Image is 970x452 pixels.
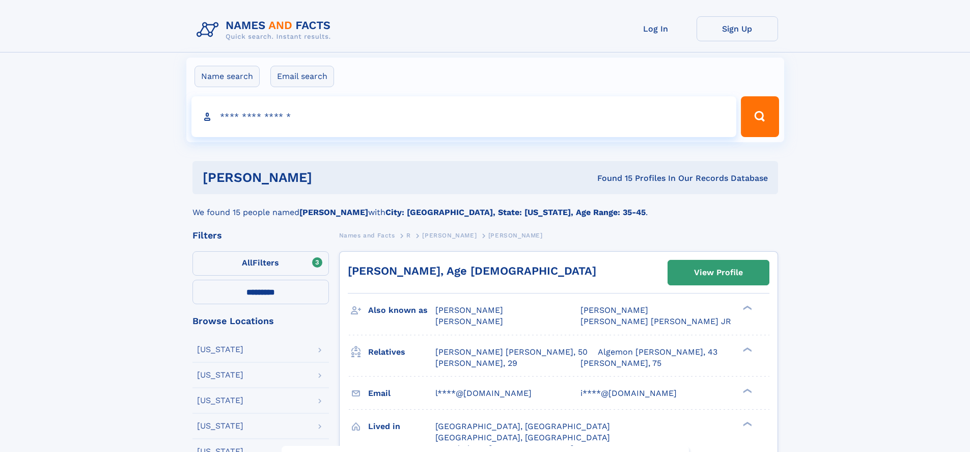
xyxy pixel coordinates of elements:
[368,385,435,402] h3: Email
[435,421,610,431] span: [GEOGRAPHIC_DATA], [GEOGRAPHIC_DATA]
[197,422,243,430] div: [US_STATE]
[197,371,243,379] div: [US_STATE]
[740,387,753,394] div: ❯
[385,207,646,217] b: City: [GEOGRAPHIC_DATA], State: [US_STATE], Age Range: 35-45
[741,96,779,137] button: Search Button
[348,264,596,277] a: [PERSON_NAME], Age [DEMOGRAPHIC_DATA]
[270,66,334,87] label: Email search
[740,346,753,353] div: ❯
[192,16,339,44] img: Logo Names and Facts
[580,358,661,369] a: [PERSON_NAME], 75
[242,258,253,268] span: All
[435,358,517,369] a: [PERSON_NAME], 29
[668,260,769,285] a: View Profile
[435,433,610,442] span: [GEOGRAPHIC_DATA], [GEOGRAPHIC_DATA]
[406,229,411,242] a: R
[299,207,368,217] b: [PERSON_NAME]
[192,251,329,276] label: Filters
[197,396,243,405] div: [US_STATE]
[488,232,543,239] span: [PERSON_NAME]
[697,16,778,41] a: Sign Up
[598,347,717,358] a: Algemon [PERSON_NAME], 43
[740,420,753,427] div: ❯
[192,194,778,219] div: We found 15 people named with .
[740,305,753,311] div: ❯
[580,305,648,315] span: [PERSON_NAME]
[580,316,731,326] span: [PERSON_NAME] [PERSON_NAME] JR
[694,261,743,284] div: View Profile
[368,343,435,361] h3: Relatives
[197,345,243,354] div: [US_STATE]
[422,229,477,242] a: [PERSON_NAME]
[203,171,455,184] h1: [PERSON_NAME]
[368,302,435,319] h3: Also known as
[435,347,588,358] a: [PERSON_NAME] [PERSON_NAME], 50
[435,316,503,326] span: [PERSON_NAME]
[192,231,329,240] div: Filters
[615,16,697,41] a: Log In
[339,229,395,242] a: Names and Facts
[195,66,260,87] label: Name search
[455,173,768,184] div: Found 15 Profiles In Our Records Database
[422,232,477,239] span: [PERSON_NAME]
[368,418,435,435] h3: Lived in
[191,96,737,137] input: search input
[192,316,329,326] div: Browse Locations
[406,232,411,239] span: R
[435,305,503,315] span: [PERSON_NAME]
